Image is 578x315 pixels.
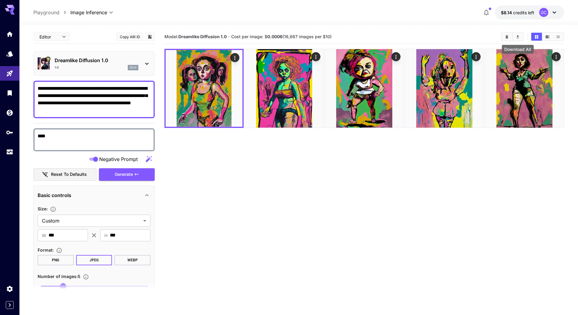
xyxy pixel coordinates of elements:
[542,33,553,41] button: Show images in video view
[245,49,323,128] img: Z
[33,9,59,16] a: Playground
[76,255,112,265] button: JPEG
[70,9,107,16] span: Image Inference
[178,34,227,39] b: Dreamlike Diffusion 1.0
[6,301,14,309] button: Expand sidebar
[46,57,50,62] button: Certified Model – Vetted for best performance and includes a commercial license.
[80,274,91,280] button: Specify how many images to generate in a single request. Each image generation will be charged se...
[130,65,137,70] p: sd1x
[501,9,534,16] div: $8.1386
[6,129,13,136] div: API Keys
[6,89,13,97] div: Library
[495,5,564,19] button: $8.1386OC
[33,9,70,16] nav: breadcrumb
[42,217,141,224] span: Custom
[531,33,542,41] button: Show images in grid view
[311,52,320,61] div: Actions
[6,285,13,293] div: Settings
[6,70,13,77] div: Playground
[553,33,563,41] button: Show images in list view
[231,34,332,39] span: Cost per image: $ (16,667 images per $10)
[391,52,401,61] div: Actions
[38,54,150,73] div: Certified Model – Vetted for best performance and includes a commercial license.Dreamlike Diffusi...
[6,30,13,38] div: Home
[531,32,564,41] div: Show images in grid viewShow images in video viewShow images in list view
[502,45,534,54] div: Download All
[42,232,46,239] span: W
[325,49,404,128] img: 9k=
[48,206,59,212] button: Adjust the dimensions of the generated image by specifying its width and height in pixels, or sel...
[33,168,96,181] button: Reset to defaults
[55,65,59,70] p: 1.0
[512,33,523,41] button: Download All
[147,33,153,40] button: Add to library
[114,255,150,265] button: WEBP
[6,50,13,58] div: Models
[6,109,13,116] div: Wallet
[501,32,524,41] div: Clear ImagesDownload All
[55,57,138,64] p: Dreamlike Diffusion 1.0
[39,34,58,40] span: Editor
[267,34,282,39] b: 0.0006
[228,33,230,40] p: ·
[552,52,561,61] div: Actions
[6,148,13,156] div: Usage
[166,50,242,127] img: 9k=
[38,274,80,279] span: Number of images : 5
[38,192,71,199] p: Basic controls
[115,171,133,178] span: Generate
[38,247,54,253] span: Format :
[501,10,513,15] span: $8.14
[405,49,484,128] img: 2Q==
[472,52,481,61] div: Actions
[164,34,227,39] span: Model:
[513,10,534,15] span: credits left
[99,156,138,163] span: Negative Prompt
[485,49,564,128] img: 2Q==
[116,32,144,41] button: Copy AIR ID
[230,53,239,62] div: Actions
[38,206,48,211] span: Size :
[99,168,155,181] button: Generate
[54,247,65,253] button: Choose the file format for the output image.
[38,255,74,265] button: PNG
[104,232,107,239] span: H
[539,8,548,17] div: OC
[502,33,512,41] button: Clear Images
[38,188,150,203] div: Basic controls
